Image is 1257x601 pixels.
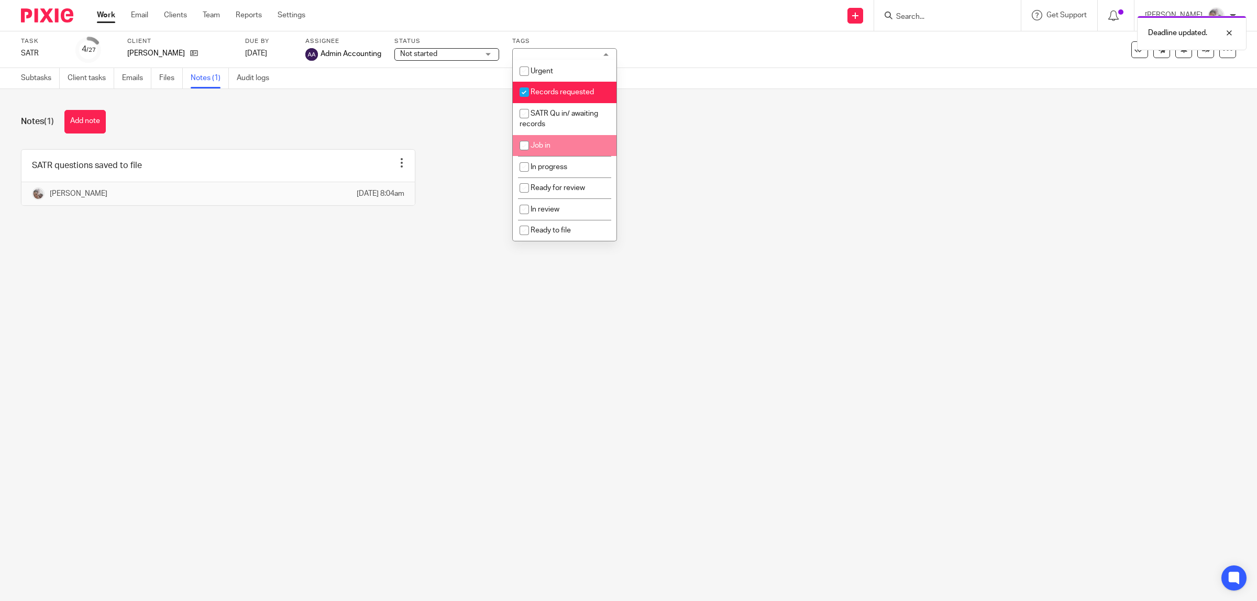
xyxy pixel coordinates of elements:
a: Files [159,68,183,88]
a: Emails [122,68,151,88]
h1: Notes [21,116,54,127]
a: Reports [236,10,262,20]
a: Team [203,10,220,20]
a: Work [97,10,115,20]
span: [DATE] [245,50,267,57]
span: Job in [531,142,550,149]
a: Audit logs [237,68,277,88]
a: Email [131,10,148,20]
img: Pixie [21,8,73,23]
label: Assignee [305,37,381,46]
span: Ready for review [531,184,585,192]
span: Not started [400,50,437,58]
label: Tags [512,37,617,46]
span: SATR Qu in/ awaiting records [520,110,598,128]
p: [DATE] 8:04am [357,188,404,199]
label: Task [21,37,63,46]
label: Client [127,37,232,46]
div: 4 [82,43,96,55]
small: /27 [86,47,96,53]
label: Due by [245,37,292,46]
span: Admin Accounting [321,49,381,59]
label: Status [394,37,499,46]
img: me.jpg [1208,7,1225,24]
a: Notes (1) [191,68,229,88]
div: SATR [21,48,63,59]
span: In review [531,206,559,213]
span: Urgent [531,68,553,75]
a: Client tasks [68,68,114,88]
img: me.jpg [32,187,45,200]
a: Subtasks [21,68,60,88]
button: Add note [64,110,106,133]
span: In progress [531,163,567,171]
span: Ready to file [531,227,571,234]
p: [PERSON_NAME] [50,188,107,199]
span: (1) [44,117,54,126]
a: Settings [278,10,305,20]
img: svg%3E [305,48,318,61]
p: [PERSON_NAME] [127,48,185,59]
span: Records requested [531,88,594,96]
a: Clients [164,10,187,20]
p: Deadline updated. [1148,28,1207,38]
